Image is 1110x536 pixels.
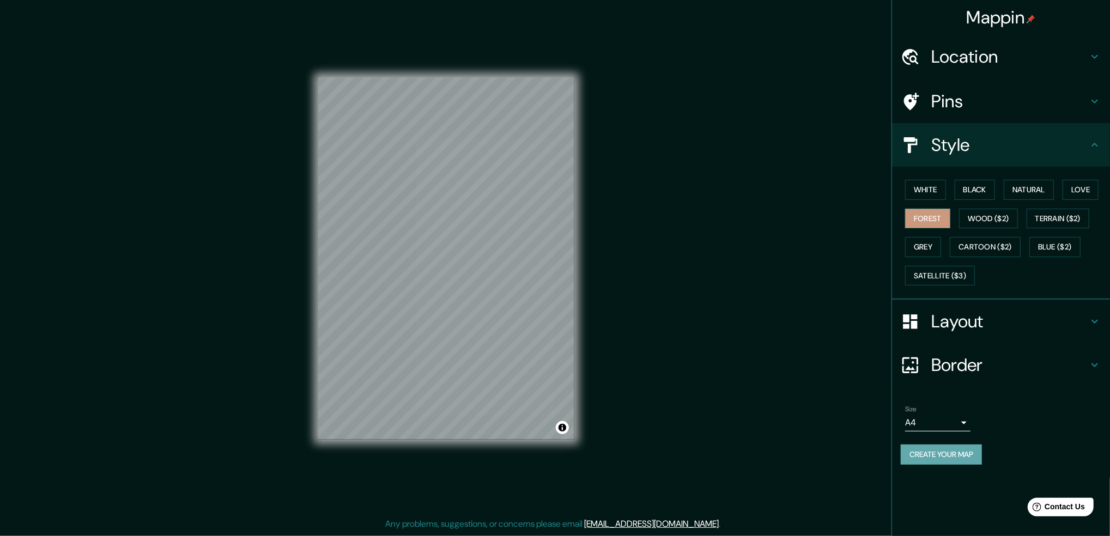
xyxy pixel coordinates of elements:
button: Black [955,180,996,200]
canvas: Map [318,77,574,440]
a: [EMAIL_ADDRESS][DOMAIN_NAME] [585,518,719,529]
button: White [905,180,946,200]
div: Pins [892,80,1110,123]
div: Style [892,123,1110,167]
label: Size [905,405,917,414]
div: Border [892,343,1110,387]
img: pin-icon.png [1027,15,1035,23]
button: Forest [905,209,950,229]
button: Satellite ($3) [905,266,975,286]
iframe: Help widget launcher [1013,494,1098,524]
button: Terrain ($2) [1027,209,1090,229]
button: Blue ($2) [1029,237,1081,257]
h4: Border [931,354,1088,376]
button: Wood ($2) [959,209,1018,229]
h4: Layout [931,310,1088,332]
div: . [721,517,723,531]
button: Love [1063,180,1099,200]
button: Create your map [901,444,982,465]
button: Natural [1004,180,1054,200]
p: Any problems, suggestions, or concerns please email . [386,517,721,531]
h4: Style [931,134,1088,156]
h4: Pins [931,90,1088,112]
div: Layout [892,300,1110,343]
button: Toggle attribution [556,421,569,434]
div: A4 [905,414,971,431]
div: . [723,517,725,531]
h4: Mappin [967,7,1036,28]
div: Location [892,35,1110,78]
h4: Location [931,46,1088,68]
button: Cartoon ($2) [950,237,1021,257]
button: Grey [905,237,941,257]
